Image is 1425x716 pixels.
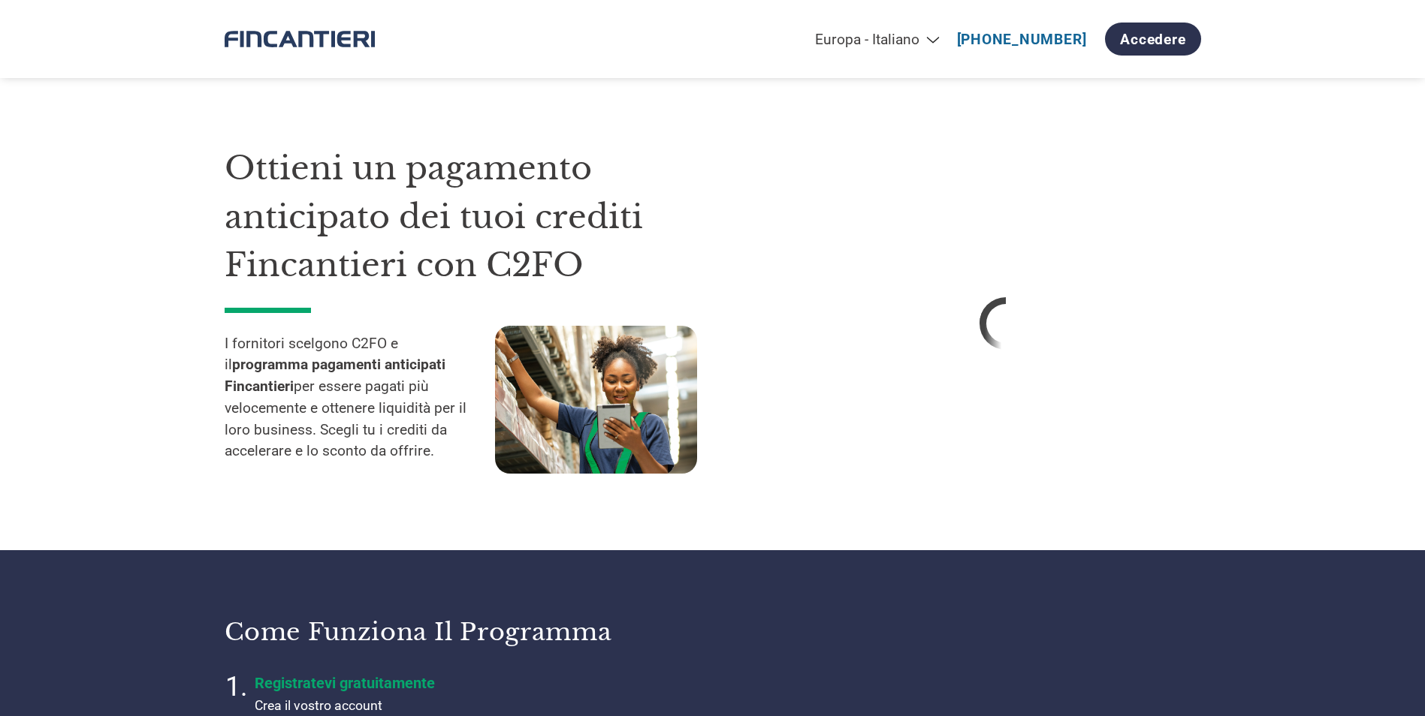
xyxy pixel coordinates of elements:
[225,19,375,60] img: Fincantieri
[255,674,630,692] h4: Registratevi gratuitamente
[1105,23,1200,56] a: Accedere
[495,326,697,474] img: addetto alla catena di approvvigionamento
[225,356,445,395] strong: programma pagamenti anticipati Fincantieri
[225,335,398,374] font: I fornitori scelgono C2FO e il
[225,144,765,290] h1: Ottieni un pagamento anticipato dei tuoi crediti Fincantieri con C2FO
[225,617,612,647] font: Come funziona il programma
[255,696,630,715] p: Crea il vostro account
[957,31,1087,48] a: [PHONE_NUMBER]
[225,378,466,459] font: per essere pagati più velocemente e ottenere liquidità per il loro business. Scegli tu i crediti ...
